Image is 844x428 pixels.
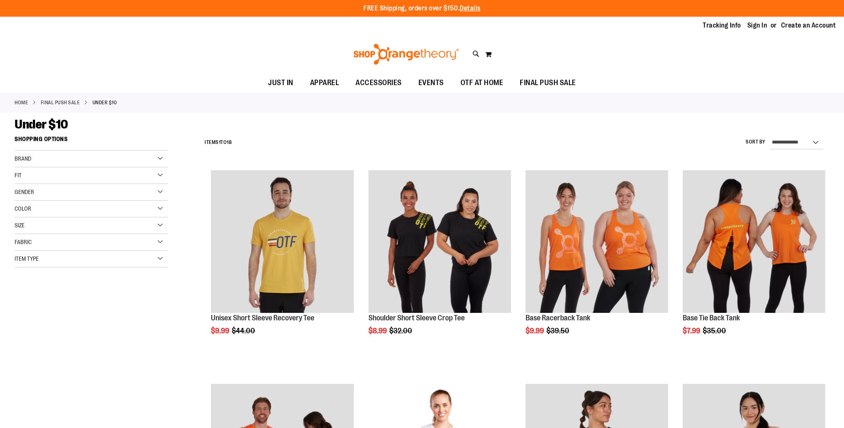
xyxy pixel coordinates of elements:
a: Create an Account [781,21,836,30]
span: EVENTS [418,73,444,92]
div: Brand [15,151,168,167]
a: JUST IN [260,73,302,93]
span: $35.00 [703,327,727,335]
div: product [364,166,515,356]
span: 18 [227,139,232,145]
span: Size [15,222,25,229]
img: Product image for Base Racerback Tank [526,170,668,313]
span: Item Type [15,255,39,262]
span: $44.00 [232,327,256,335]
span: JUST IN [268,73,293,92]
div: Size [15,217,168,234]
h2: Items to [205,136,232,149]
a: Product image for Unisex Short Sleeve Recovery Tee [211,170,353,314]
a: FINAL PUSH SALE [511,73,584,92]
a: OTF AT HOME [452,73,512,93]
img: Product image for Shoulder Short Sleeve Crop Tee [368,170,511,313]
label: Sort By [746,138,766,146]
div: product [679,166,829,356]
a: Tracking Info [703,21,741,30]
span: $7.99 [683,327,701,335]
div: product [521,166,672,356]
div: Item Type [15,251,168,267]
a: Base Tie Back Tank [683,314,740,322]
div: Fit [15,167,168,184]
a: Shoulder Short Sleeve Crop Tee [368,314,465,322]
span: Color [15,205,31,212]
span: Fit [15,172,22,179]
a: Home [15,99,28,106]
a: Details [460,5,481,12]
a: APPAREL [302,73,348,93]
a: Product image for Shoulder Short Sleeve Crop Tee [368,170,511,314]
span: Brand [15,155,31,162]
span: ACCESSORIES [356,73,402,92]
div: Color [15,201,168,217]
p: FREE Shipping, orders over $150. [363,4,481,13]
span: FINAL PUSH SALE [520,73,576,92]
span: Under $10 [15,117,68,131]
a: Product image for Base Racerback Tank [526,170,668,314]
span: $9.99 [211,327,230,335]
span: $39.50 [546,327,571,335]
a: Base Racerback Tank [526,314,590,322]
a: EVENTS [410,73,452,93]
span: $32.00 [389,327,413,335]
strong: Under $10 [93,99,117,106]
strong: Shopping Options [15,132,168,151]
img: Product image for Base Tie Back Tank [683,170,825,313]
div: Gender [15,184,168,201]
a: Product image for Base Tie Back Tank [683,170,825,314]
a: FINAL PUSH SALE [41,99,80,106]
span: $9.99 [526,327,545,335]
span: OTF AT HOME [461,73,503,92]
div: Fabric [15,234,168,251]
span: APPAREL [310,73,339,92]
a: Unisex Short Sleeve Recovery Tee [211,314,314,322]
span: Fabric [15,239,32,245]
a: Sign In [747,21,767,30]
div: product [207,166,358,356]
a: ACCESSORIES [347,73,410,93]
img: Product image for Unisex Short Sleeve Recovery Tee [211,170,353,313]
span: Gender [15,189,34,195]
img: Shop Orangetheory [352,44,460,65]
span: $8.99 [368,327,388,335]
span: 1 [219,139,221,145]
